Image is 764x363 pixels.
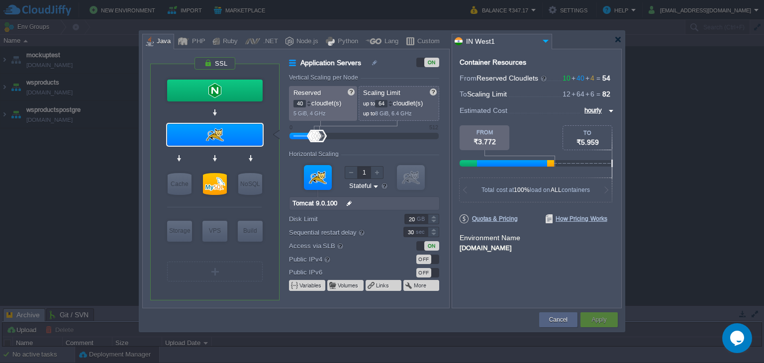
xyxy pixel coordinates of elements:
span: How Pricing Works [546,214,607,223]
div: ON [424,58,439,67]
div: Java [154,34,171,49]
label: Public IPv6 [289,267,390,277]
div: OFF [416,255,431,264]
span: ₹3.772 [474,138,496,146]
iframe: chat widget [722,323,754,353]
div: Storage [167,221,192,241]
div: ON [424,241,439,251]
div: Python [335,34,358,49]
span: 4 [584,74,594,82]
span: + [584,90,590,98]
div: Lang [382,34,398,49]
div: FROM [460,129,509,135]
span: Quotas & Pricing [460,214,518,223]
span: Reserved Cloudlets [477,74,548,82]
button: Links [376,281,390,289]
span: 82 [602,90,610,98]
span: up to [363,100,375,106]
div: VPS [202,221,227,241]
button: Apply [591,315,606,325]
div: Cache [168,173,191,195]
span: 64 [571,90,584,98]
span: + [571,74,576,82]
div: Storage Containers [167,221,192,242]
span: up to [363,110,375,116]
div: Elastic VPS [202,221,227,242]
label: Sequential restart delay [289,227,390,238]
span: From [460,74,477,82]
label: Access via SLB [289,240,390,251]
span: 5 GiB, 4 GHz [293,110,326,116]
div: sec [416,227,427,237]
button: Variables [299,281,322,289]
div: NoSQL Databases [238,173,262,195]
div: Create New Layer [167,262,263,281]
span: 10 [563,74,571,82]
div: 0 [289,124,292,130]
span: Scaling Limit [467,90,507,98]
div: Vertical Scaling per Node [289,74,361,81]
button: Cancel [549,315,568,325]
div: PHP [189,34,205,49]
div: .NET [260,34,278,49]
label: Disk Limit [289,214,390,224]
span: Reserved [293,89,321,96]
div: Build Node [238,221,263,242]
div: Load Balancer [167,80,263,101]
button: Volumes [338,281,359,289]
div: Application Servers [167,124,263,146]
div: Horizontal Scaling [289,151,341,158]
span: 12 [563,90,571,98]
span: 54 [602,74,610,82]
span: + [584,74,590,82]
button: More [414,281,427,289]
label: Environment Name [460,234,520,242]
p: cloudlet(s) [293,97,354,107]
div: NoSQL [238,173,262,195]
span: To [460,90,467,98]
div: GB [417,214,427,224]
span: Estimated Cost [460,105,507,116]
span: = [594,74,602,82]
span: + [571,90,576,98]
label: Public IPv4 [289,254,390,265]
span: ₹5.959 [576,138,599,146]
span: 8 GiB, 6.4 GHz [375,110,412,116]
span: Scaling Limit [363,89,400,96]
div: SQL Databases [203,173,227,195]
p: cloudlet(s) [363,97,436,107]
div: 512 [429,124,438,130]
div: Custom [414,34,440,49]
div: Build [238,221,263,241]
div: OFF [416,268,431,277]
div: Ruby [220,34,238,49]
div: TO [563,130,612,136]
span: = [594,90,602,98]
span: 40 [571,74,584,82]
div: Node.js [293,34,318,49]
div: Container Resources [460,59,526,66]
span: 6 [584,90,594,98]
div: [DOMAIN_NAME] [460,243,614,252]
